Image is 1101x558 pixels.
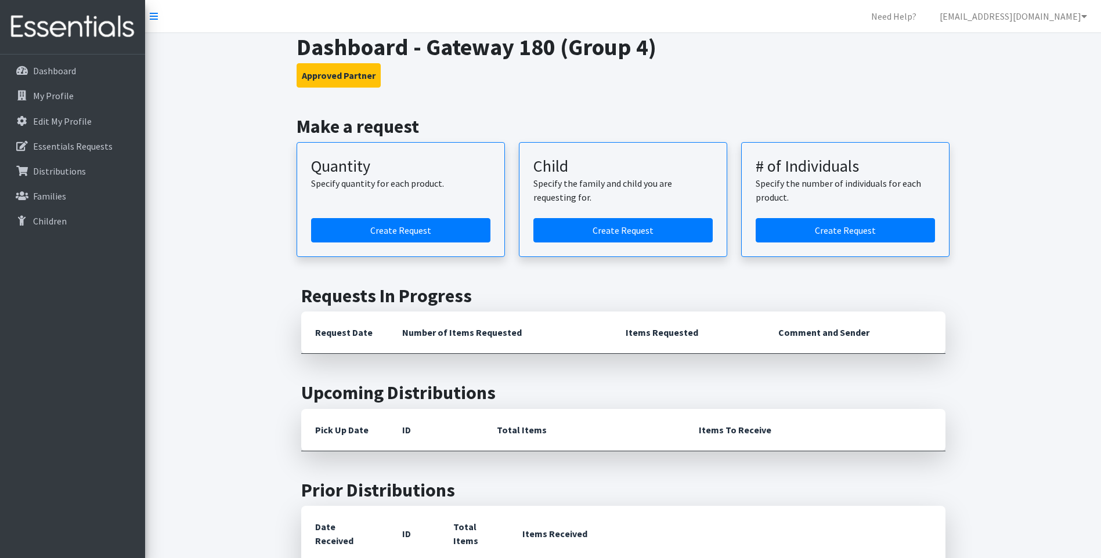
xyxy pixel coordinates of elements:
h3: Child [533,157,713,176]
p: Children [33,215,67,227]
h3: # of Individuals [756,157,935,176]
p: Specify the number of individuals for each product. [756,176,935,204]
h2: Requests In Progress [301,285,945,307]
a: Families [5,184,140,208]
p: Families [33,190,66,202]
h2: Make a request [297,115,950,137]
a: Create a request for a child or family [533,218,713,242]
h3: Quantity [311,157,490,176]
th: ID [388,409,483,451]
p: Distributions [33,165,86,177]
a: My Profile [5,84,140,107]
th: Items Requested [612,311,764,354]
img: HumanEssentials [5,8,140,46]
p: Edit My Profile [33,115,92,127]
h1: Dashboard - Gateway 180 (Group 4) [297,33,950,61]
th: Request Date [301,311,388,354]
p: Dashboard [33,65,76,77]
a: Distributions [5,160,140,183]
a: Dashboard [5,59,140,82]
th: Number of Items Requested [388,311,612,354]
p: Specify quantity for each product. [311,176,490,190]
a: Create a request by number of individuals [756,218,935,242]
h2: Upcoming Distributions [301,382,945,404]
th: Items To Receive [685,409,945,451]
p: My Profile [33,90,74,102]
a: Essentials Requests [5,135,140,158]
button: Approved Partner [297,63,381,88]
a: Create a request by quantity [311,218,490,242]
a: [EMAIL_ADDRESS][DOMAIN_NAME] [930,5,1096,28]
th: Pick Up Date [301,409,388,451]
a: Need Help? [862,5,926,28]
a: Edit My Profile [5,110,140,133]
a: Children [5,209,140,233]
th: Total Items [483,409,685,451]
h2: Prior Distributions [301,479,945,501]
th: Comment and Sender [764,311,945,354]
p: Essentials Requests [33,140,113,152]
p: Specify the family and child you are requesting for. [533,176,713,204]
